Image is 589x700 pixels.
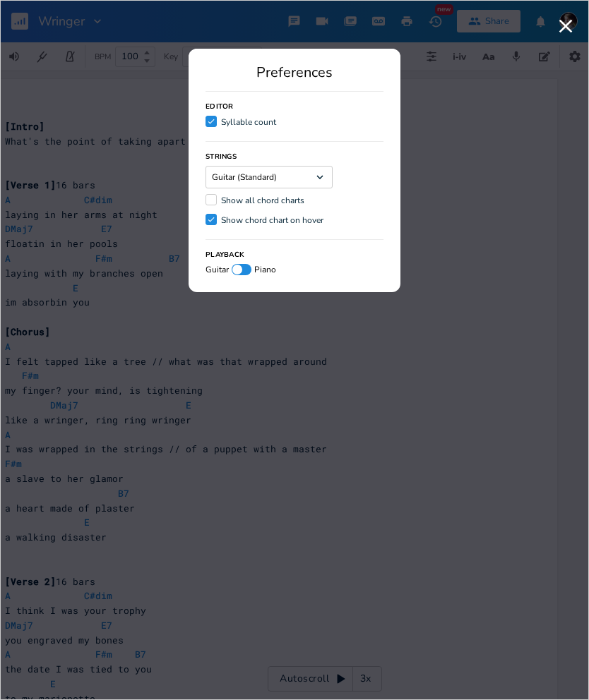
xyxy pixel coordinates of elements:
[212,173,277,181] span: Guitar (Standard)
[206,265,229,274] span: Guitar
[254,265,276,274] span: Piano
[221,216,323,224] div: Show chord chart on hover
[206,251,244,258] h3: Playback
[206,66,383,80] div: Preferences
[221,118,276,126] div: Syllable count
[206,103,234,110] h3: Editor
[206,153,237,160] h3: Strings
[221,196,304,205] div: Show all chord charts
